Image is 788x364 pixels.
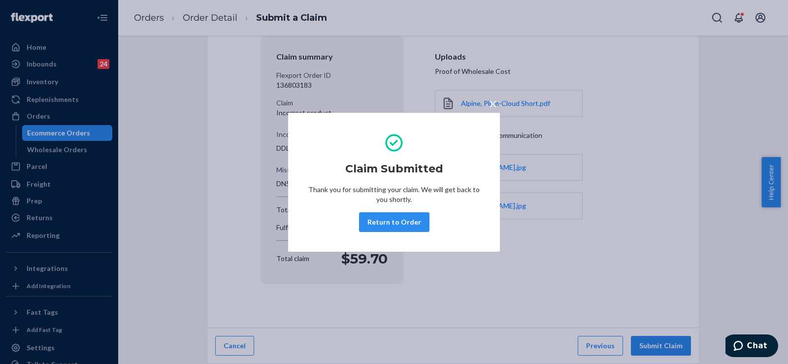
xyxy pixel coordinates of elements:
button: Return to Order [359,212,429,232]
span: × [489,95,497,112]
p: Thank you for submitting your claim. We will get back to you shortly. [308,185,480,204]
iframe: Opens a widget where you can chat to one of our agents [725,334,778,359]
h2: Claim Submitted [345,161,443,177]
